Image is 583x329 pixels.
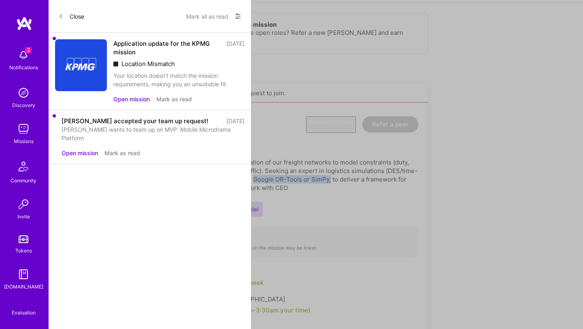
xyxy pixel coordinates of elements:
[62,117,208,125] div: [PERSON_NAME] accepted your team up request!
[17,212,30,221] div: Invite
[226,39,245,56] div: [DATE]
[113,39,221,56] div: Application update for the KPMG mission
[15,47,32,63] img: bell
[21,302,27,308] i: icon SelectionTeam
[104,149,140,157] button: Mark as read
[12,308,36,317] div: Evaluation
[113,95,150,103] button: Open mission
[16,16,32,31] img: logo
[113,60,245,68] div: Location Mismatch
[15,85,32,101] img: discovery
[15,266,32,282] img: guide book
[62,149,98,157] button: Open mission
[12,101,35,109] div: Discovery
[15,121,32,137] img: teamwork
[58,10,84,23] button: Close
[226,117,245,125] div: [DATE]
[4,282,43,291] div: [DOMAIN_NAME]
[9,63,38,72] div: Notifications
[19,235,28,243] img: tokens
[55,39,107,91] img: Company Logo
[186,10,228,23] button: Mark all as read
[113,71,245,88] div: Your location doesn't match the mission requirements, making you an unsuitable fit.
[62,125,245,142] div: [PERSON_NAME] wants to team up on MVP: Mobile Microdrama Platform
[15,246,32,255] div: Tokens
[25,47,32,53] span: 2
[14,137,34,145] div: Missions
[15,196,32,212] img: Invite
[156,95,192,103] button: Mark as read
[11,176,36,185] div: Community
[14,157,33,176] img: Community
